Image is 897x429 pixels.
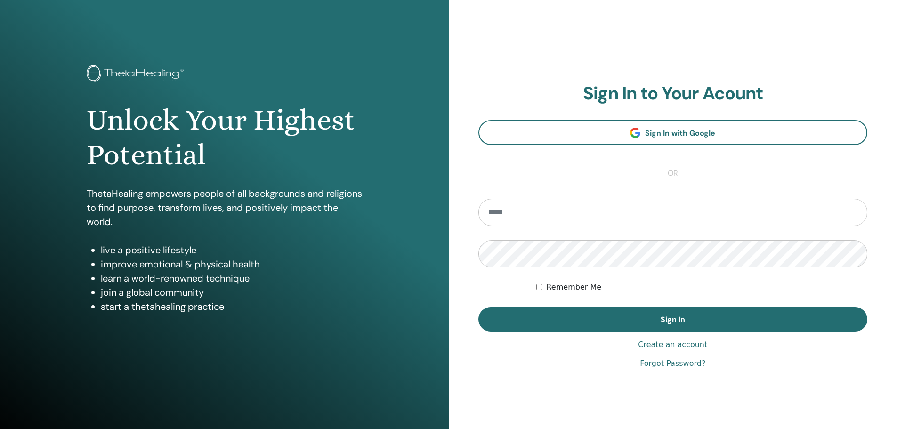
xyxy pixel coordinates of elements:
li: start a thetahealing practice [101,299,362,314]
h2: Sign In to Your Acount [478,83,868,105]
a: Create an account [638,339,707,350]
div: Keep me authenticated indefinitely or until I manually logout [536,282,867,293]
h1: Unlock Your Highest Potential [87,103,362,173]
li: live a positive lifestyle [101,243,362,257]
li: learn a world-renowned technique [101,271,362,285]
li: join a global community [101,285,362,299]
li: improve emotional & physical health [101,257,362,271]
p: ThetaHealing empowers people of all backgrounds and religions to find purpose, transform lives, a... [87,186,362,229]
a: Forgot Password? [640,358,705,369]
span: Sign In with Google [645,128,715,138]
a: Sign In with Google [478,120,868,145]
label: Remember Me [546,282,601,293]
span: or [663,168,683,179]
span: Sign In [661,315,685,324]
button: Sign In [478,307,868,332]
